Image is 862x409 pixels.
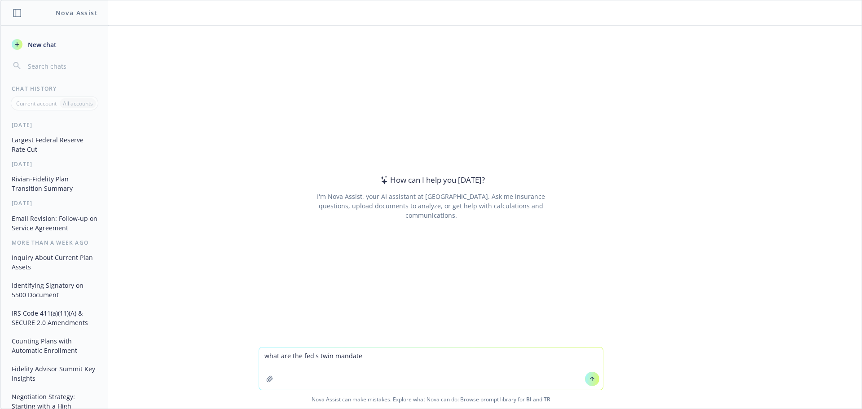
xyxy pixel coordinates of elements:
button: Email Revision: Follow-up on Service Agreement [8,211,101,235]
div: Chat History [1,85,108,92]
div: I'm Nova Assist, your AI assistant at [GEOGRAPHIC_DATA]. Ask me insurance questions, upload docum... [304,192,557,220]
span: Nova Assist can make mistakes. Explore what Nova can do: Browse prompt library for and [4,390,858,409]
a: BI [526,396,532,403]
button: Inquiry About Current Plan Assets [8,250,101,274]
button: Identifying Signatory on 5500 Document [8,278,101,302]
input: Search chats [26,60,97,72]
button: IRS Code 411(a)(11)(A) & SECURE 2.0 Amendments [8,306,101,330]
a: TR [544,396,550,403]
button: Fidelity Advisor Summit Key Insights [8,361,101,386]
div: [DATE] [1,160,108,168]
button: Largest Federal Reserve Rate Cut [8,132,101,157]
h1: Nova Assist [56,8,98,18]
div: [DATE] [1,199,108,207]
span: New chat [26,40,57,49]
button: Counting Plans with Automatic Enrollment [8,334,101,358]
div: How can I help you [DATE]? [378,174,485,186]
button: New chat [8,36,101,53]
div: More than a week ago [1,239,108,246]
textarea: what are the fed's twin mandate [259,347,603,390]
p: Current account [16,100,57,107]
button: Rivian-Fidelity Plan Transition Summary [8,172,101,196]
div: [DATE] [1,121,108,129]
p: All accounts [63,100,93,107]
